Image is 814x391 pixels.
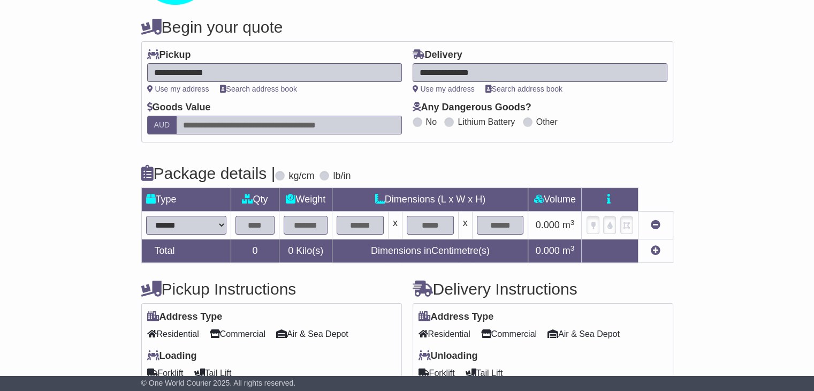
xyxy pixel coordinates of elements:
[570,219,575,227] sup: 3
[279,188,332,212] td: Weight
[147,365,184,381] span: Forklift
[413,102,531,114] label: Any Dangerous Goods?
[279,239,332,263] td: Kilo(s)
[419,326,470,342] span: Residential
[651,245,660,256] a: Add new item
[141,188,231,212] td: Type
[426,117,437,127] label: No
[141,379,296,387] span: © One World Courier 2025. All rights reserved.
[141,164,276,182] h4: Package details |
[147,85,209,93] a: Use my address
[231,239,279,263] td: 0
[536,117,558,127] label: Other
[458,212,472,239] td: x
[147,311,223,323] label: Address Type
[147,350,197,362] label: Loading
[332,188,528,212] td: Dimensions (L x W x H)
[288,245,293,256] span: 0
[536,220,560,230] span: 0.000
[210,326,265,342] span: Commercial
[332,239,528,263] td: Dimensions in Centimetre(s)
[413,49,462,61] label: Delivery
[276,326,348,342] span: Air & Sea Depot
[147,326,199,342] span: Residential
[413,85,475,93] a: Use my address
[288,170,314,182] label: kg/cm
[481,326,537,342] span: Commercial
[536,245,560,256] span: 0.000
[528,188,582,212] td: Volume
[141,239,231,263] td: Total
[570,244,575,252] sup: 3
[333,170,351,182] label: lb/in
[419,311,494,323] label: Address Type
[562,245,575,256] span: m
[141,280,402,298] h4: Pickup Instructions
[419,350,478,362] label: Unloading
[147,116,177,134] label: AUD
[466,365,503,381] span: Tail Lift
[419,365,455,381] span: Forklift
[147,102,211,114] label: Goods Value
[547,326,620,342] span: Air & Sea Depot
[485,85,562,93] a: Search address book
[231,188,279,212] td: Qty
[388,212,402,239] td: x
[651,220,660,230] a: Remove this item
[458,117,515,127] label: Lithium Battery
[194,365,232,381] span: Tail Lift
[141,18,673,36] h4: Begin your quote
[413,280,673,298] h4: Delivery Instructions
[562,220,575,230] span: m
[147,49,191,61] label: Pickup
[220,85,297,93] a: Search address book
